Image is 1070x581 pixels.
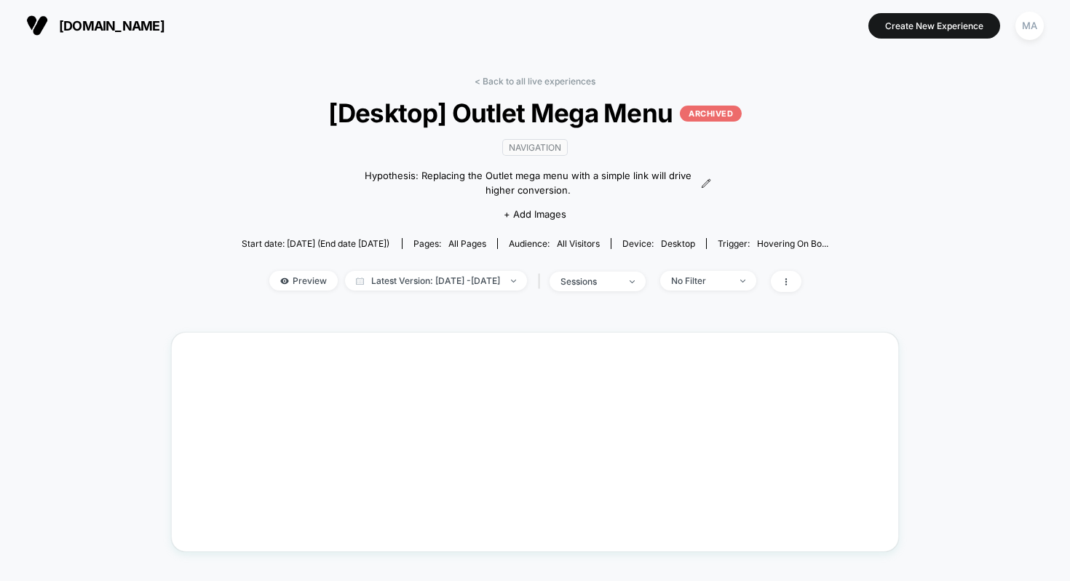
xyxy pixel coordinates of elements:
[271,98,799,128] span: [Desktop] Outlet Mega Menu
[661,238,695,249] span: desktop
[345,271,527,290] span: Latest Version: [DATE] - [DATE]
[534,271,550,292] span: |
[868,13,1000,39] button: Create New Experience
[26,15,48,36] img: Visually logo
[718,238,828,249] div: Trigger:
[242,238,389,249] span: Start date: [DATE] (End date [DATE])
[557,238,600,249] span: All Visitors
[509,238,600,249] div: Audience:
[448,238,486,249] span: all pages
[413,238,486,249] div: Pages:
[611,238,706,249] span: Device:
[504,208,566,220] span: + Add Images
[502,139,568,156] span: navigation
[680,106,742,122] p: ARCHIVED
[356,277,364,285] img: calendar
[22,14,169,37] button: [DOMAIN_NAME]
[59,18,165,33] span: [DOMAIN_NAME]
[630,280,635,283] img: end
[511,280,516,282] img: end
[757,238,828,249] span: Hovering on bo...
[475,76,595,87] a: < Back to all live experiences
[740,280,745,282] img: end
[359,169,697,197] span: Hypothesis: Replacing the Outlet mega menu with a simple link will drive higher conversion.
[269,271,338,290] span: Preview
[560,276,619,287] div: sessions
[1015,12,1044,40] div: MA
[671,275,729,286] div: No Filter
[1011,11,1048,41] button: MA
